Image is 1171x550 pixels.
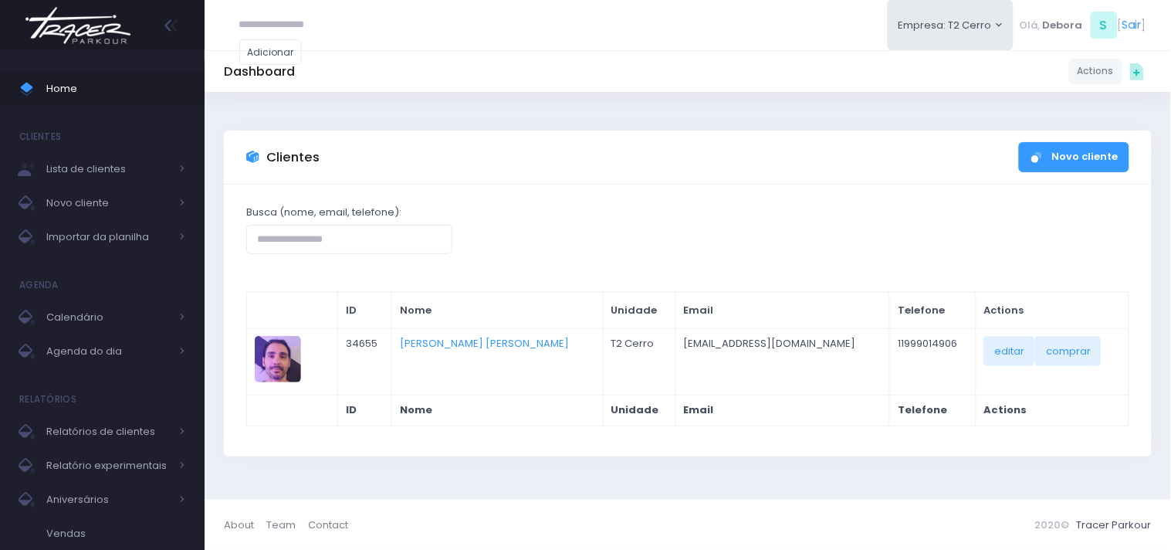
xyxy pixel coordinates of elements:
span: Olá, [1020,18,1041,33]
td: T2 Cerro [603,328,675,395]
th: Nome [392,395,603,426]
th: Unidade [603,395,675,426]
a: Tracer Parkour [1077,518,1152,532]
h4: Relatórios [19,384,76,415]
span: Novo cliente [46,193,170,213]
span: Vendas [46,524,185,544]
th: ID [338,395,392,426]
span: Lista de clientes [46,159,170,179]
div: Quick actions [1122,56,1152,86]
a: Novo cliente [1019,142,1129,172]
a: Actions [1069,59,1122,84]
th: Actions [976,293,1129,329]
div: [ ] [1014,8,1152,42]
th: Nome [392,293,603,329]
a: Team [266,510,308,540]
a: Sair [1122,17,1142,33]
h4: Agenda [19,270,59,300]
span: Home [46,79,185,99]
a: editar [983,336,1035,365]
a: Adicionar [239,39,303,65]
span: Debora [1043,18,1083,33]
td: [EMAIL_ADDRESS][DOMAIN_NAME] [675,328,890,395]
span: Relatórios de clientes [46,422,170,442]
span: S [1091,12,1118,39]
th: Email [675,395,890,426]
span: Agenda do dia [46,341,170,362]
th: Telefone [890,293,976,329]
td: 34655 [338,328,392,395]
span: Relatório experimentais [46,456,170,476]
span: 2020© [1035,518,1070,532]
h5: Dashboard [224,64,295,80]
label: Busca (nome, email, telefone): [246,205,401,220]
span: Importar da planilha [46,227,170,247]
span: Calendário [46,307,170,328]
a: [PERSON_NAME] [PERSON_NAME] [400,336,569,351]
th: Actions [976,395,1129,426]
td: 11999014906 [890,328,976,395]
a: comprar [1035,336,1102,365]
h3: Clientes [266,150,320,165]
h4: Clientes [19,121,61,152]
a: Contact [309,510,349,540]
th: Telefone [890,395,976,426]
a: About [224,510,266,540]
th: Email [675,293,890,329]
span: Aniversários [46,490,170,510]
th: ID [338,293,392,329]
th: Unidade [603,293,675,329]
